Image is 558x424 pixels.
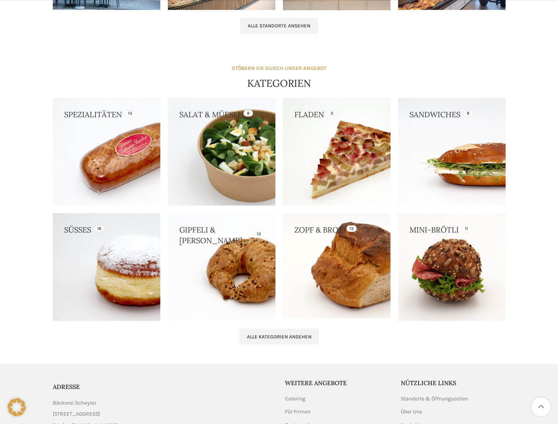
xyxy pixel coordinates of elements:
h4: KATEGORIEN [247,77,311,90]
a: Alle Standorte ansehen [240,18,318,34]
span: Alle Kategorien ansehen [247,334,311,340]
h5: Nützliche Links [401,379,506,387]
h5: Weitere Angebote [285,379,390,387]
span: Bäckerei Schwyter [53,399,96,407]
a: Catering [285,395,306,403]
span: ADRESSE [53,383,80,391]
a: Für Firmen [285,408,311,416]
span: [STREET_ADDRESS] [53,410,100,418]
a: Scroll to top button [531,397,550,416]
a: Standorte & Öffnungszeiten [401,395,469,403]
a: Über Uns [401,408,423,416]
div: STÖBERN SIE DURCH UNSER ANGEBOT [232,64,326,73]
span: Alle Standorte ansehen [248,23,310,29]
a: Alle Kategorien ansehen [239,328,319,344]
